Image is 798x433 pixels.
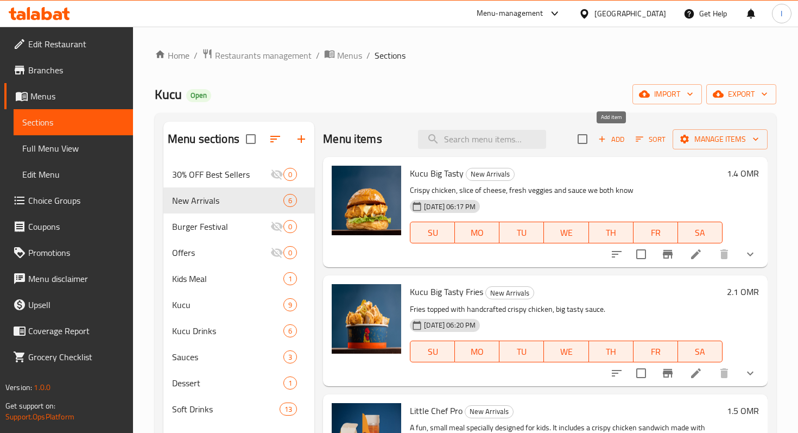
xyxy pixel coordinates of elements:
[366,49,370,62] li: /
[4,318,133,344] a: Coverage Report
[641,87,693,101] span: import
[737,241,763,267] button: show more
[155,48,776,62] nav: breadcrumb
[28,324,124,337] span: Coverage Report
[283,350,297,363] div: items
[5,380,32,394] span: Version:
[28,246,124,259] span: Promotions
[28,272,124,285] span: Menu disclaimer
[163,214,314,240] div: Burger Festival0
[597,133,626,146] span: Add
[706,84,776,104] button: export
[28,220,124,233] span: Coupons
[633,131,668,148] button: Sort
[337,49,362,62] span: Menus
[4,187,133,214] a: Choice Groups
[655,360,681,386] button: Branch-specific-item
[186,89,211,102] div: Open
[283,168,297,181] div: items
[172,246,270,259] span: Offers
[163,240,314,266] div: Offers0
[744,248,757,261] svg: Show Choices
[4,57,133,83] a: Branches
[544,341,588,362] button: WE
[172,298,283,311] span: Kucu
[455,222,499,243] button: MO
[202,48,312,62] a: Restaurants management
[270,246,283,259] svg: Inactive section
[172,194,283,207] span: New Arrivals
[744,367,757,380] svg: Show Choices
[280,404,296,415] span: 13
[332,284,401,354] img: Kucu Big Tasty Fries
[163,318,314,344] div: Kucu Drinks6
[172,324,283,337] span: Kucu Drinks
[163,161,314,187] div: 30% OFF Best Sellers0
[163,157,314,426] nav: Menu sections
[4,266,133,292] a: Menu disclaimer
[499,222,544,243] button: TU
[239,128,262,150] span: Select all sections
[420,320,480,330] span: [DATE] 06:20 PM
[593,344,629,360] span: TH
[284,300,296,310] span: 9
[5,410,74,424] a: Support.OpsPlatform
[486,287,534,299] span: New Arrivals
[194,49,198,62] li: /
[375,49,406,62] span: Sections
[316,49,320,62] li: /
[172,168,270,181] span: 30% OFF Best Sellers
[172,272,283,285] span: Kids Meal
[499,341,544,362] button: TU
[283,246,297,259] div: items
[638,225,674,241] span: FR
[410,341,455,362] button: SU
[168,131,239,147] h2: Menu sections
[655,241,681,267] button: Branch-specific-item
[172,350,283,363] div: Sauces
[28,64,124,77] span: Branches
[410,184,723,197] p: Crispy chicken, slice of cheese, fresh veggies and sauce we both know
[410,222,455,243] button: SU
[593,225,629,241] span: TH
[284,378,296,388] span: 1
[4,83,133,109] a: Menus
[324,48,362,62] a: Menus
[715,87,768,101] span: export
[711,360,737,386] button: delete
[678,341,723,362] button: SA
[634,341,678,362] button: FR
[594,131,629,148] button: Add
[270,168,283,181] svg: Inactive section
[163,292,314,318] div: Kucu9
[5,399,55,413] span: Get support on:
[410,303,723,316] p: Fries topped with handcrafted crispy chicken, big tasty sauce.
[589,222,634,243] button: TH
[4,292,133,318] a: Upsell
[323,131,382,147] h2: Menu items
[466,168,514,180] span: New Arrivals
[284,170,296,180] span: 0
[544,222,588,243] button: WE
[270,220,283,233] svg: Inactive section
[711,241,737,267] button: delete
[548,344,584,360] span: WE
[459,344,495,360] span: MO
[727,166,759,181] h6: 1.4 OMR
[455,341,499,362] button: MO
[604,360,630,386] button: sort-choices
[172,376,283,390] div: Dessert
[30,90,124,103] span: Menus
[465,405,514,418] div: New Arrivals
[284,248,296,258] span: 0
[215,49,312,62] span: Restaurants management
[689,367,702,380] a: Edit menu item
[163,344,314,370] div: Sauces3
[155,49,189,62] a: Home
[14,109,133,135] a: Sections
[485,286,534,299] div: New Arrivals
[284,352,296,362] span: 3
